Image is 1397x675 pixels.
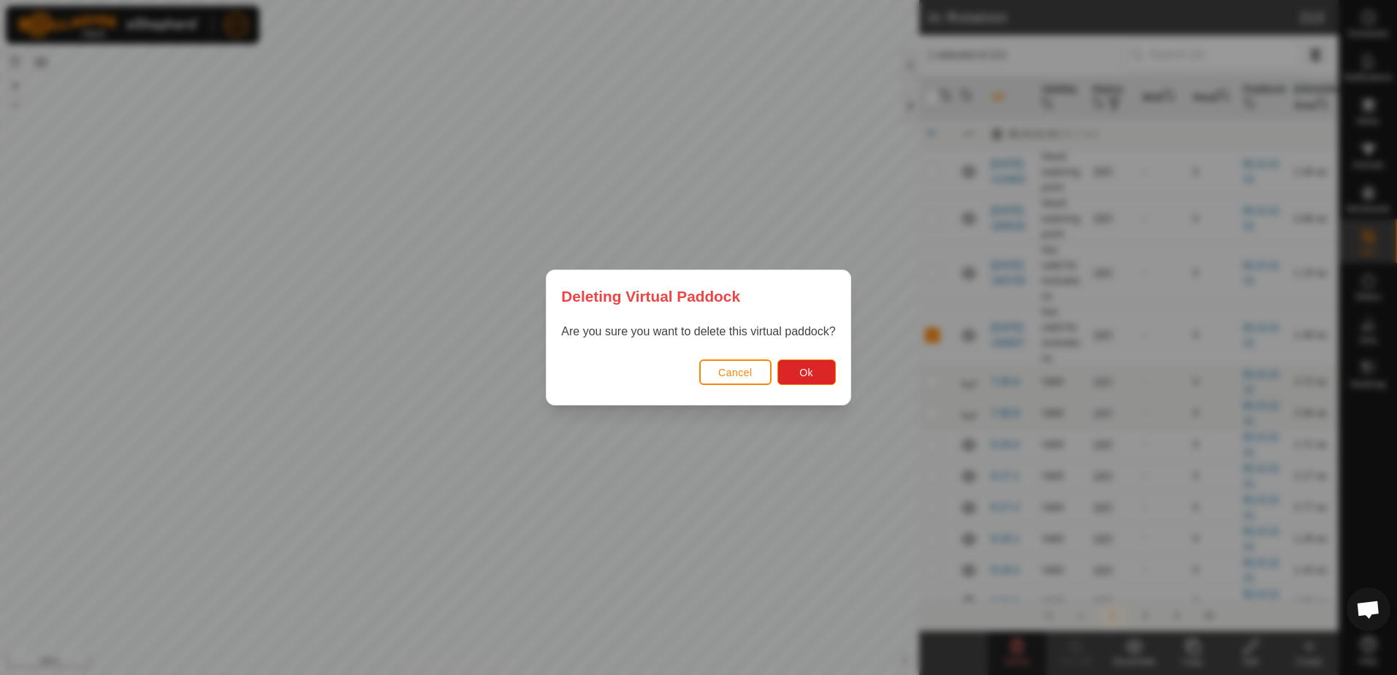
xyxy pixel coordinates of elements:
[777,359,836,385] button: Ok
[699,359,772,385] button: Cancel
[561,323,835,340] p: Are you sure you want to delete this virtual paddock?
[1347,587,1390,631] div: Open chat
[561,285,740,308] span: Deleting Virtual Paddock
[799,367,813,378] span: Ok
[718,367,753,378] span: Cancel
